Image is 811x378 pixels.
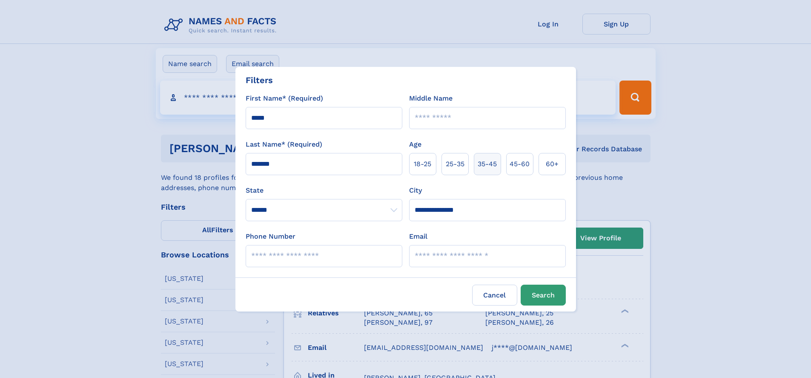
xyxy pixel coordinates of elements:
label: State [246,185,402,196]
label: Phone Number [246,231,295,242]
span: 18‑25 [414,159,431,169]
button: Search [521,285,566,306]
label: Cancel [472,285,517,306]
label: City [409,185,422,196]
label: Age [409,139,421,150]
label: Last Name* (Required) [246,139,322,150]
span: 45‑60 [510,159,530,169]
label: First Name* (Required) [246,93,323,104]
div: Filters [246,74,273,87]
label: Email [409,231,427,242]
span: 60+ [546,159,559,169]
span: 35‑45 [478,159,497,169]
label: Middle Name [409,93,453,104]
span: 25‑35 [446,159,464,169]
